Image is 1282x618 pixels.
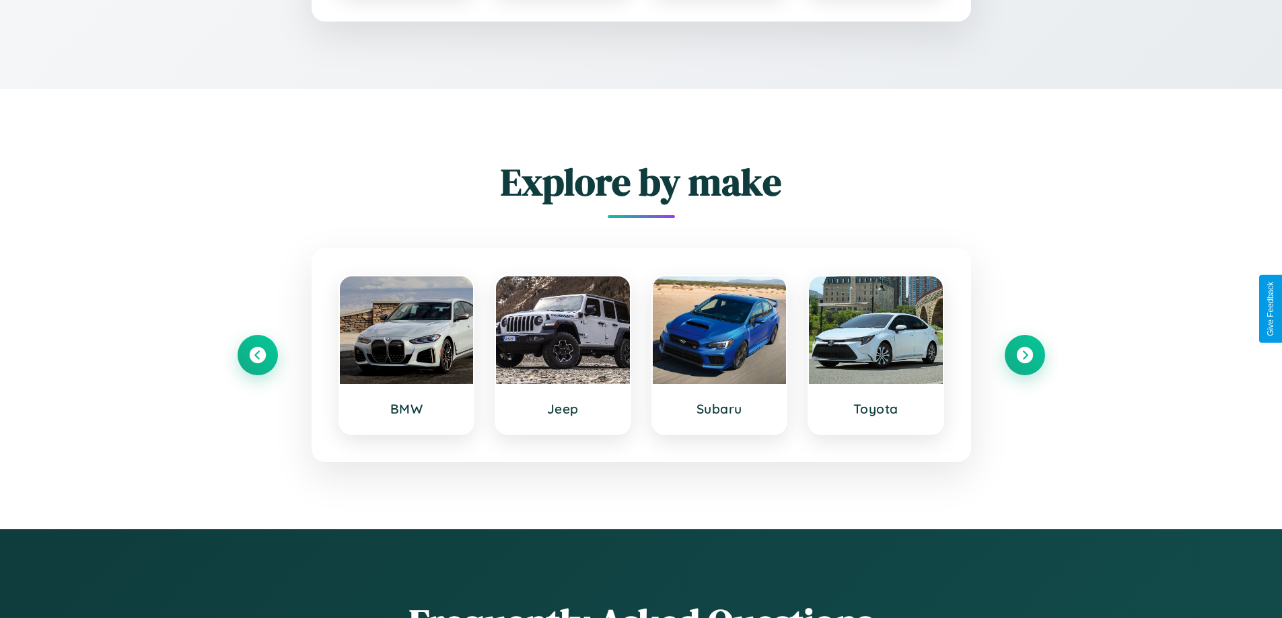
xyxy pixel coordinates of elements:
[353,401,460,417] h3: BMW
[666,401,773,417] h3: Subaru
[238,156,1045,208] h2: Explore by make
[1266,282,1275,336] div: Give Feedback
[509,401,616,417] h3: Jeep
[822,401,929,417] h3: Toyota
